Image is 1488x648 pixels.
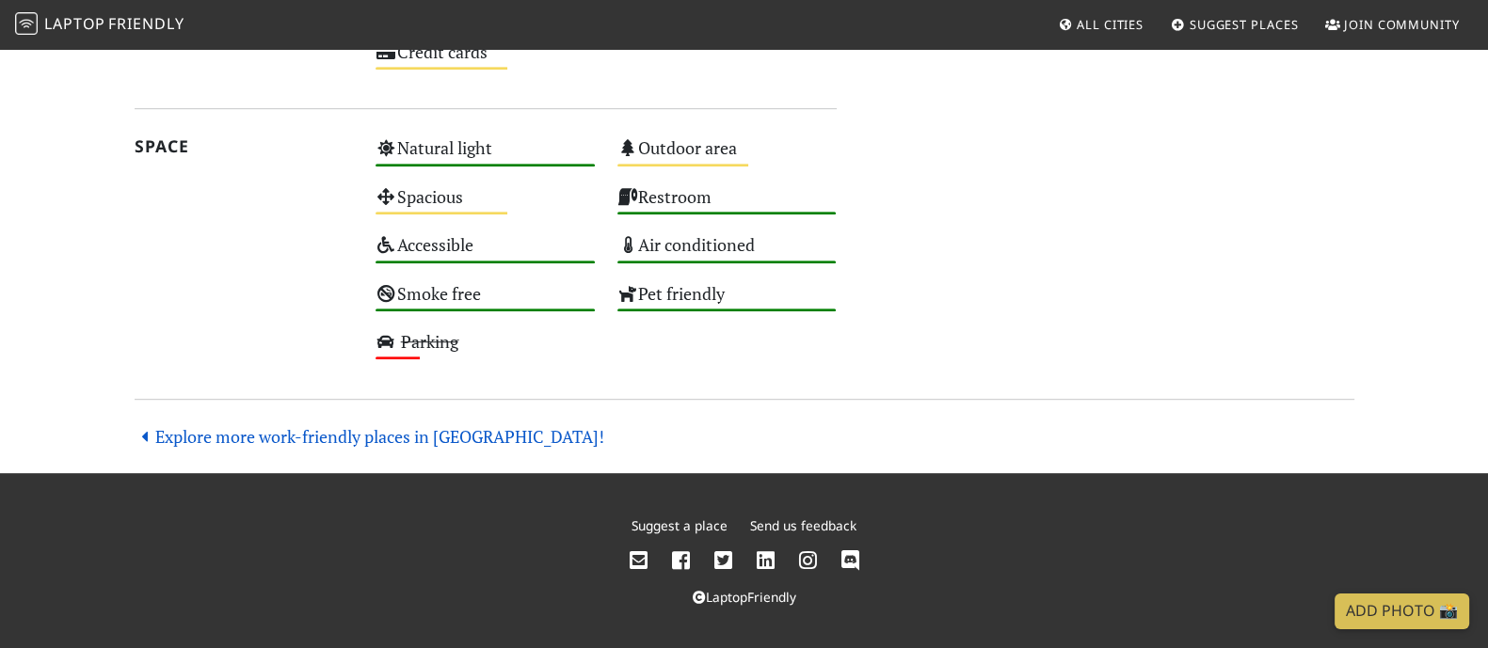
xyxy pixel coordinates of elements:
h2: Space [135,136,354,156]
s: Parking [401,330,458,353]
div: Spacious [364,182,606,229]
div: Accessible [364,229,606,277]
span: Suggest Places [1190,16,1299,33]
div: Outdoor area [606,133,848,181]
a: Send us feedback [750,516,856,534]
div: Air conditioned [606,229,848,277]
span: All Cities [1077,16,1144,33]
a: LaptopFriendly LaptopFriendly [15,8,184,41]
a: Join Community [1318,8,1467,41]
span: Laptop [44,13,105,34]
a: Add Photo 📸 [1335,593,1469,629]
div: Pet friendly [606,278,848,326]
div: Smoke free [364,278,606,326]
span: Friendly [108,13,184,34]
a: LaptopFriendly [693,588,796,606]
a: Suggest a place [632,516,728,534]
a: All Cities [1050,8,1151,41]
div: Restroom [606,182,848,229]
img: LaptopFriendly [15,12,38,35]
span: Join Community [1344,16,1460,33]
div: Credit cards [364,37,606,85]
a: Suggest Places [1163,8,1306,41]
a: Explore more work-friendly places in [GEOGRAPHIC_DATA]! [135,425,605,448]
div: Natural light [364,133,606,181]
